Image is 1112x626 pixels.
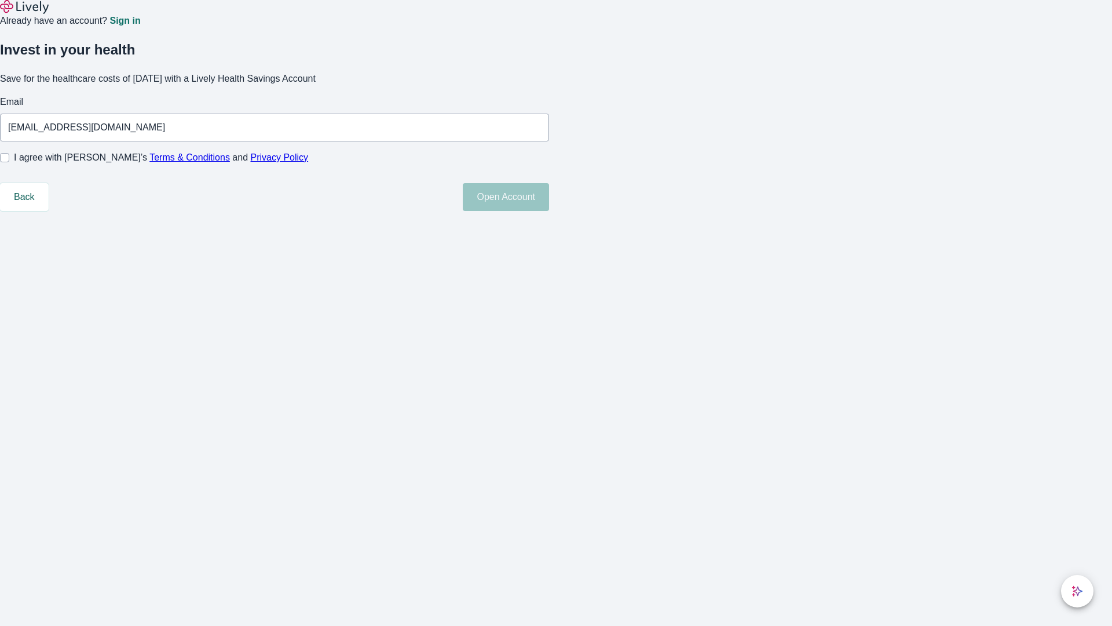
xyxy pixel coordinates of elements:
a: Sign in [109,16,140,26]
span: I agree with [PERSON_NAME]’s and [14,151,308,165]
a: Terms & Conditions [149,152,230,162]
button: chat [1061,575,1093,607]
a: Privacy Policy [251,152,309,162]
svg: Lively AI Assistant [1071,585,1083,597]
